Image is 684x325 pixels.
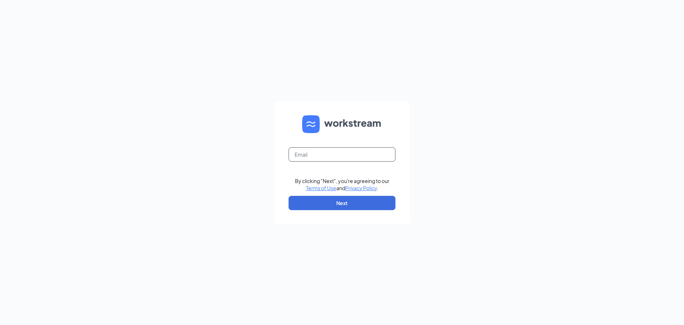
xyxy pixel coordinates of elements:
[289,147,395,162] input: Email
[295,177,389,192] div: By clicking "Next", you're agreeing to our and .
[289,196,395,210] button: Next
[345,185,377,191] a: Privacy Policy
[302,115,382,133] img: WS logo and Workstream text
[306,185,336,191] a: Terms of Use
